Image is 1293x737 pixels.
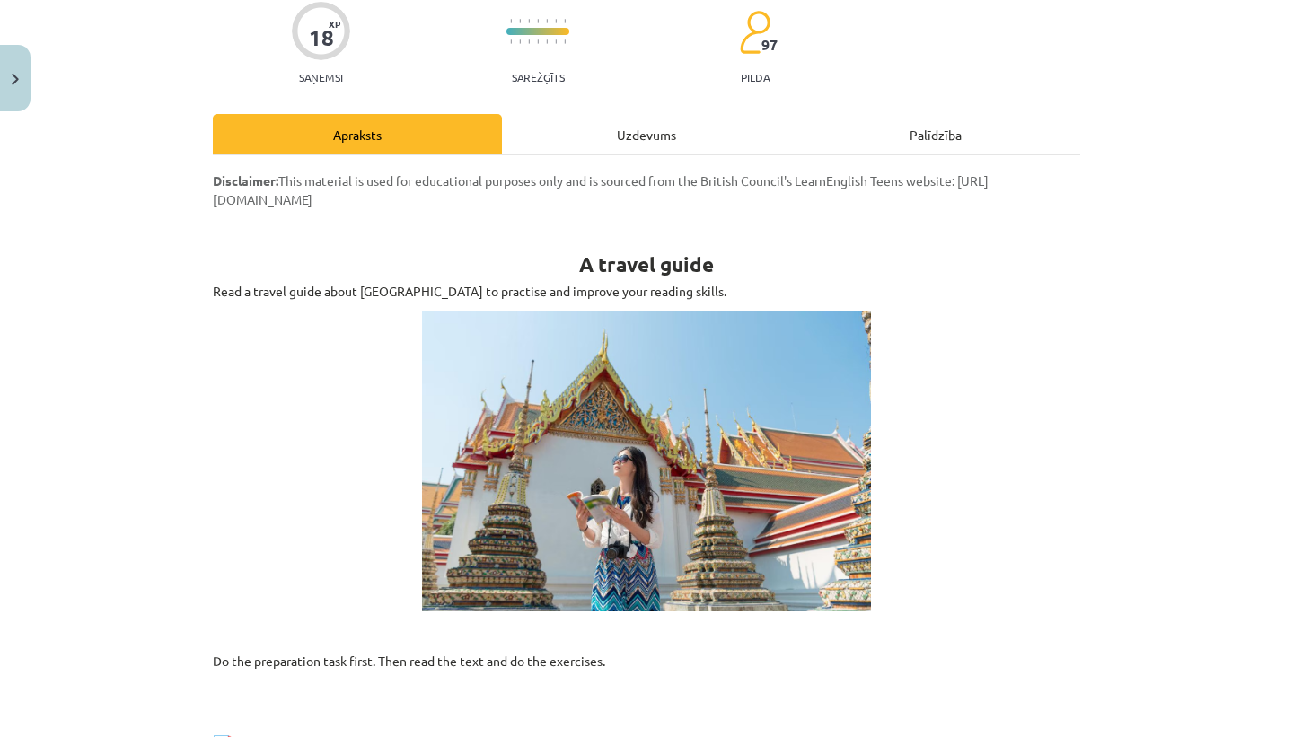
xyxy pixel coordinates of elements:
img: icon-short-line-57e1e144782c952c97e751825c79c345078a6d821885a25fce030b3d8c18986b.svg [519,39,521,44]
p: Sarežģīts [512,71,565,83]
img: icon-short-line-57e1e144782c952c97e751825c79c345078a6d821885a25fce030b3d8c18986b.svg [555,19,557,23]
img: icon-close-lesson-0947bae3869378f0d4975bcd49f059093ad1ed9edebbc8119c70593378902aed.svg [12,74,19,85]
img: icon-short-line-57e1e144782c952c97e751825c79c345078a6d821885a25fce030b3d8c18986b.svg [564,39,566,44]
img: icon-short-line-57e1e144782c952c97e751825c79c345078a6d821885a25fce030b3d8c18986b.svg [519,19,521,23]
img: icon-short-line-57e1e144782c952c97e751825c79c345078a6d821885a25fce030b3d8c18986b.svg [564,19,566,23]
img: icon-short-line-57e1e144782c952c97e751825c79c345078a6d821885a25fce030b3d8c18986b.svg [555,39,557,44]
div: Palīdzība [791,114,1080,154]
p: Do the preparation task first. Then read the text and do the exercises. [213,652,1080,671]
img: icon-short-line-57e1e144782c952c97e751825c79c345078a6d821885a25fce030b3d8c18986b.svg [537,19,539,23]
img: icon-short-line-57e1e144782c952c97e751825c79c345078a6d821885a25fce030b3d8c18986b.svg [510,39,512,44]
img: icon-short-line-57e1e144782c952c97e751825c79c345078a6d821885a25fce030b3d8c18986b.svg [528,39,530,44]
div: Apraksts [213,114,502,154]
span: XP [329,19,340,29]
img: icon-short-line-57e1e144782c952c97e751825c79c345078a6d821885a25fce030b3d8c18986b.svg [528,19,530,23]
img: icon-short-line-57e1e144782c952c97e751825c79c345078a6d821885a25fce030b3d8c18986b.svg [546,19,548,23]
img: icon-short-line-57e1e144782c952c97e751825c79c345078a6d821885a25fce030b3d8c18986b.svg [537,39,539,44]
div: Uzdevums [502,114,791,154]
div: 18 [309,25,334,50]
span: 97 [761,37,778,53]
p: pilda [741,71,770,83]
strong: Disclaimer: [213,172,278,189]
img: students-c634bb4e5e11cddfef0936a35e636f08e4e9abd3cc4e673bd6f9a4125e45ecb1.svg [739,10,770,55]
p: Saņemsi [292,71,350,83]
img: icon-short-line-57e1e144782c952c97e751825c79c345078a6d821885a25fce030b3d8c18986b.svg [510,19,512,23]
strong: A travel guide [579,251,714,277]
img: icon-short-line-57e1e144782c952c97e751825c79c345078a6d821885a25fce030b3d8c18986b.svg [546,39,548,44]
span: This material is used for educational purposes only and is sourced from the British Council's Lea... [213,172,989,207]
p: Read a travel guide about [GEOGRAPHIC_DATA] to practise and improve your reading skills. [213,282,1080,301]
